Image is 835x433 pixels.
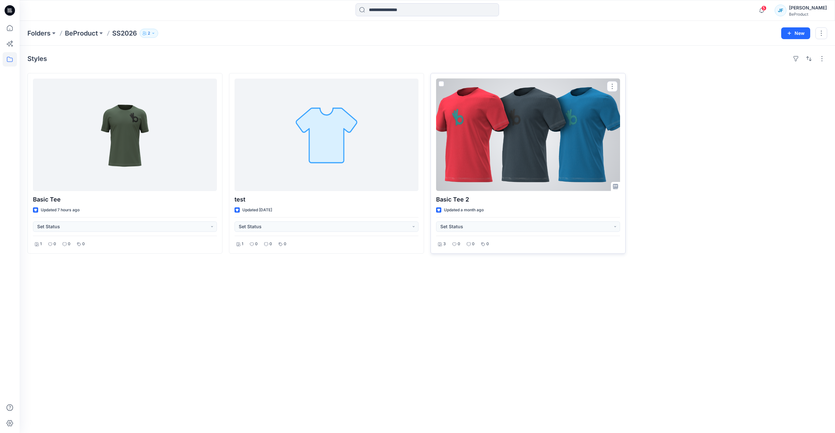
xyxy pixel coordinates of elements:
button: 2 [140,29,158,38]
a: Basic Tee 2 [436,79,620,191]
p: 0 [472,241,475,247]
p: 0 [458,241,460,247]
span: 5 [761,6,767,11]
p: Updated a month ago [444,207,484,214]
button: New [781,27,810,39]
div: JF [775,5,786,16]
div: BeProduct [789,12,827,17]
p: Updated [DATE] [242,207,272,214]
a: Folders [27,29,51,38]
div: [PERSON_NAME] [789,4,827,12]
p: 3 [443,241,446,247]
a: BeProduct [65,29,98,38]
p: 0 [82,241,85,247]
p: 2 [148,30,150,37]
p: 0 [68,241,70,247]
p: Basic Tee 2 [436,195,620,204]
p: Basic Tee [33,195,217,204]
p: SS2026 [112,29,137,38]
p: 0 [255,241,258,247]
p: 0 [269,241,272,247]
p: 0 [284,241,286,247]
p: 0 [486,241,489,247]
p: Updated 7 hours ago [41,207,80,214]
h4: Styles [27,55,47,63]
p: 0 [53,241,56,247]
a: test [235,79,418,191]
a: Basic Tee [33,79,217,191]
p: 1 [40,241,42,247]
p: 1 [242,241,243,247]
p: test [235,195,418,204]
